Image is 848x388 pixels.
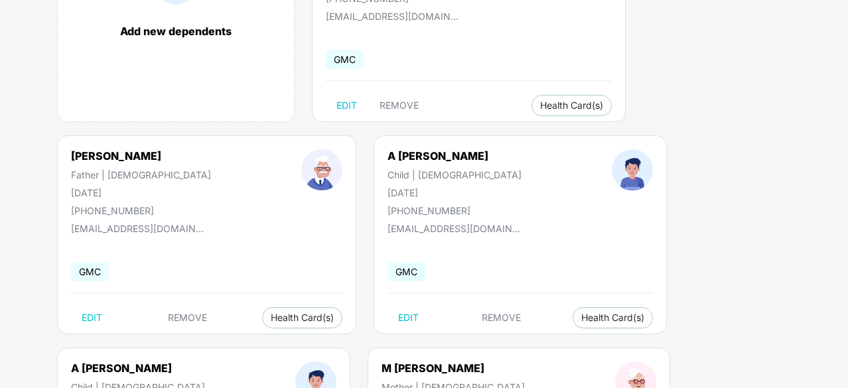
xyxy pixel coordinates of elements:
[71,223,204,234] div: [EMAIL_ADDRESS][DOMAIN_NAME]
[71,25,281,38] div: Add new dependents
[388,169,522,180] div: Child | [DEMOGRAPHIC_DATA]
[71,187,211,198] div: [DATE]
[388,205,522,216] div: [PHONE_NUMBER]
[71,205,211,216] div: [PHONE_NUMBER]
[157,307,218,328] button: REMOVE
[388,307,429,328] button: EDIT
[326,11,459,22] div: [EMAIL_ADDRESS][DOMAIN_NAME]
[398,312,419,323] span: EDIT
[71,262,109,281] span: GMC
[531,95,612,116] button: Health Card(s)
[336,100,357,111] span: EDIT
[71,361,205,375] div: A [PERSON_NAME]
[369,95,429,116] button: REMOVE
[326,50,364,69] span: GMC
[573,307,653,328] button: Health Card(s)
[388,262,425,281] span: GMC
[301,149,342,190] img: profileImage
[262,307,342,328] button: Health Card(s)
[540,102,603,109] span: Health Card(s)
[388,149,522,162] div: A [PERSON_NAME]
[326,95,368,116] button: EDIT
[612,149,653,190] img: profileImage
[380,100,419,111] span: REMOVE
[482,312,521,323] span: REMOVE
[71,149,211,162] div: [PERSON_NAME]
[271,314,334,321] span: Health Card(s)
[388,187,522,198] div: [DATE]
[382,361,525,375] div: M [PERSON_NAME]
[388,223,520,234] div: [EMAIL_ADDRESS][DOMAIN_NAME]
[471,307,531,328] button: REMOVE
[71,169,211,180] div: Father | [DEMOGRAPHIC_DATA]
[581,314,644,321] span: Health Card(s)
[168,312,207,323] span: REMOVE
[82,312,102,323] span: EDIT
[71,307,113,328] button: EDIT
